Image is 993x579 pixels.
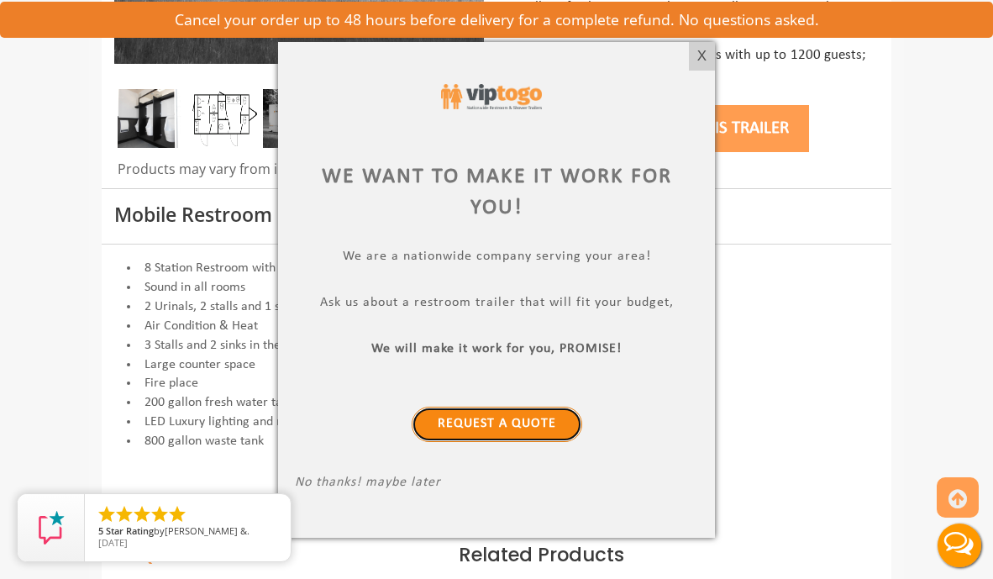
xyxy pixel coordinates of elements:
div: X [689,42,715,71]
p: No thanks! maybe later [295,474,698,493]
span: [PERSON_NAME] &. [165,524,250,537]
p: We are a nationwide company serving your area! [295,248,698,267]
li:  [114,504,134,524]
div: We want to make it work for you! [295,161,698,223]
img: viptogo logo [441,84,542,110]
span: Star Rating [106,524,154,537]
li:  [132,504,152,524]
li:  [97,504,117,524]
a: Request a Quote [412,407,582,442]
li:  [167,504,187,524]
b: We will make it work for you, PROMISE! [371,341,622,355]
span: by [98,526,277,538]
button: Live Chat [926,512,993,579]
p: Ask us about a restroom trailer that will fit your budget, [295,294,698,313]
img: Review Rating [34,511,68,545]
li:  [150,504,170,524]
span: 5 [98,524,103,537]
span: [DATE] [98,536,128,549]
